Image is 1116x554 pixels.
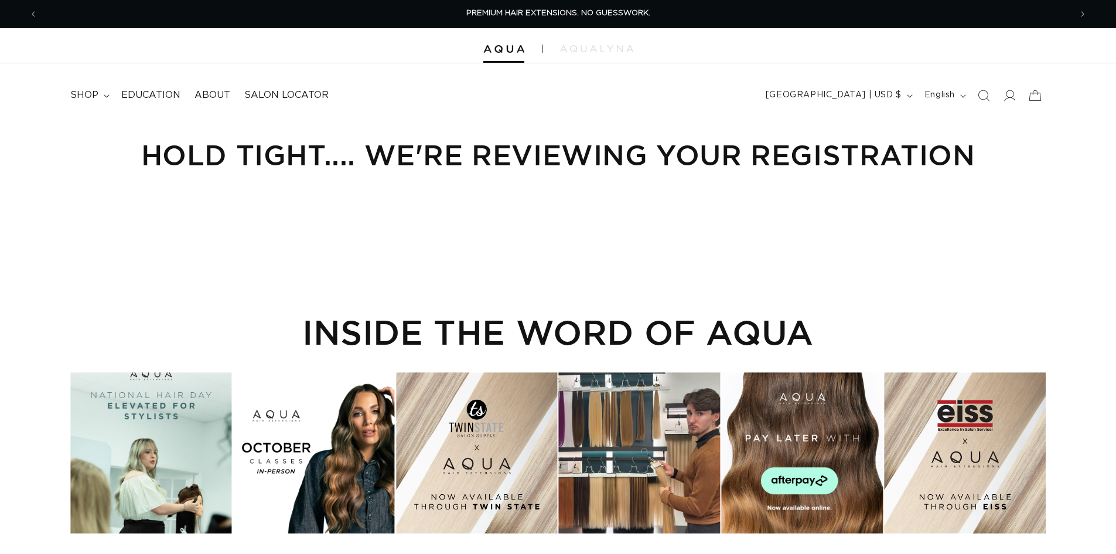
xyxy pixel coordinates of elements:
span: Salon Locator [244,89,329,101]
span: [GEOGRAPHIC_DATA] | USD $ [766,89,902,101]
a: Salon Locator [237,82,336,108]
a: About [187,82,237,108]
a: Education [114,82,187,108]
h2: INSIDE THE WORD OF AQUA [70,312,1046,352]
span: PREMIUM HAIR EXTENSIONS. NO GUESSWORK. [466,9,650,17]
span: Education [121,89,180,101]
img: aqualyna.com [560,45,633,52]
summary: Search [971,83,996,108]
div: Instagram post opens in a popup [233,372,394,533]
div: Instagram post opens in a popup [70,372,231,533]
h1: Hold Tight.... we're reviewing your Registration [70,137,1046,173]
button: [GEOGRAPHIC_DATA] | USD $ [759,84,917,107]
span: shop [70,89,98,101]
div: Instagram post opens in a popup [559,372,720,533]
span: About [194,89,230,101]
button: Previous announcement [21,3,46,25]
img: Aqua Hair Extensions [483,45,524,53]
div: Instagram post opens in a popup [396,372,557,533]
span: English [924,89,955,101]
button: Next announcement [1070,3,1095,25]
button: English [917,84,971,107]
div: Instagram post opens in a popup [885,372,1046,533]
div: Instagram post opens in a popup [722,372,883,533]
summary: shop [63,82,114,108]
